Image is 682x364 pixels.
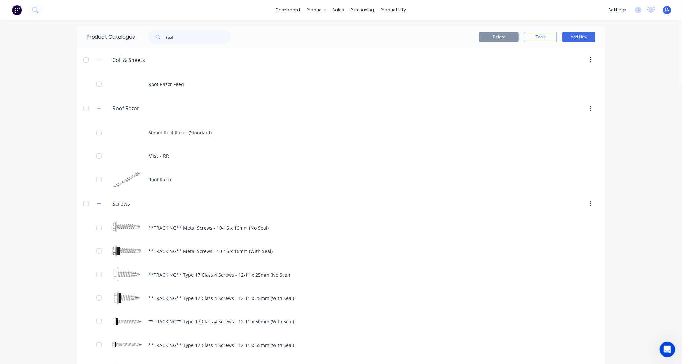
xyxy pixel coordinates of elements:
[77,216,605,240] div: **TRACKING** Metal Screws - 10-16 x 16mm (No Seal)**TRACKING** Metal Screws - 10-16 x 16mm (No Seal)
[77,263,605,286] div: **TRACKING** Type 17 Class 4 Screws - 12-11 x 25mm (No Seal)**TRACKING** Type 17 Class 4 Screws -...
[77,240,605,263] div: **TRACKING** Metal Screws - 10-16 x 16mm (With Seal)**TRACKING** Metal Screws - 10-16 x 16mm (Wit...
[273,5,304,15] a: dashboard
[77,168,605,191] div: Roof RazorRoof Razor
[524,32,557,42] button: Tools
[77,144,605,168] div: Misc - RR
[304,5,329,15] div: products
[77,310,605,333] div: **TRACKING** Type 17 Class 4 Screws - 12-11 x 50mm (With Seal)**TRACKING** Type 17 Class 4 Screws...
[329,5,348,15] div: sales
[378,5,410,15] div: productivity
[77,73,605,96] div: Roof Razor Feed
[12,5,22,15] img: Factory
[77,26,135,48] div: Product Catalogue
[348,5,378,15] div: purchasing
[605,5,630,15] div: settings
[77,121,605,144] div: 60mm Roof Razor (Standard)
[166,30,231,44] input: Search...
[77,286,605,310] div: **TRACKING** Type 17 Class 4 Screws - 12-11 x 25mm (With Seal)**TRACKING** Type 17 Class 4 Screws...
[660,342,675,357] iframe: Intercom live chat
[112,104,191,112] input: Enter category name
[112,200,191,208] input: Enter category name
[562,32,595,42] button: Add New
[479,32,519,42] button: Delete
[77,333,605,357] div: **TRACKING** Type 17 Class 4 Screws - 12-11 x 65mm (With Seal)**TRACKING** Type 17 Class 4 Screws...
[665,7,669,13] span: IA
[112,56,191,64] input: Enter category name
